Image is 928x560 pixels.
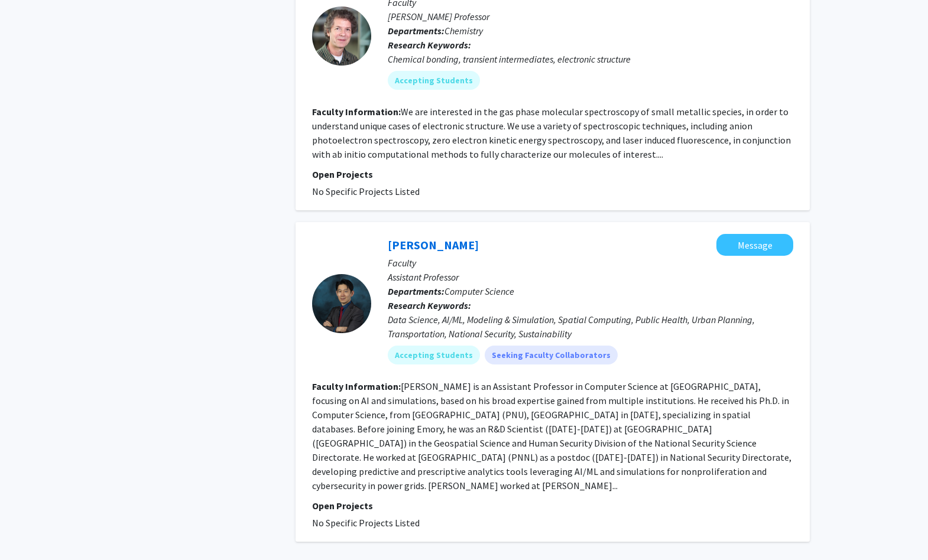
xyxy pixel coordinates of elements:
[444,285,514,297] span: Computer Science
[388,39,471,51] b: Research Keywords:
[312,185,420,197] span: No Specific Projects Listed
[388,270,793,284] p: Assistant Professor
[312,517,420,529] span: No Specific Projects Listed
[312,106,791,160] fg-read-more: We are interested in the gas phase molecular spectroscopy of small metallic species, in order to ...
[388,237,479,252] a: [PERSON_NAME]
[312,167,793,181] p: Open Projects
[388,71,480,90] mat-chip: Accepting Students
[312,380,401,392] b: Faculty Information:
[444,25,483,37] span: Chemistry
[312,499,793,513] p: Open Projects
[312,106,401,118] b: Faculty Information:
[388,25,444,37] b: Departments:
[485,346,618,364] mat-chip: Seeking Faculty Collaborators
[9,507,50,551] iframe: Chat
[388,346,480,364] mat-chip: Accepting Students
[312,380,791,491] fg-read-more: [PERSON_NAME] is an Assistant Professor in Computer Science at [GEOGRAPHIC_DATA], focusing on AI ...
[388,312,793,341] div: Data Science, AI/ML, Modeling & Simulation, Spatial Computing, Public Health, Urban Planning, Tra...
[388,256,793,270] p: Faculty
[388,9,793,24] p: [PERSON_NAME] Professor
[388,299,471,311] b: Research Keywords:
[388,285,444,297] b: Departments:
[388,52,793,66] div: Chemical bonding, transient intermediates, electronic structure
[716,234,793,256] button: Message Joon-Seok Kim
